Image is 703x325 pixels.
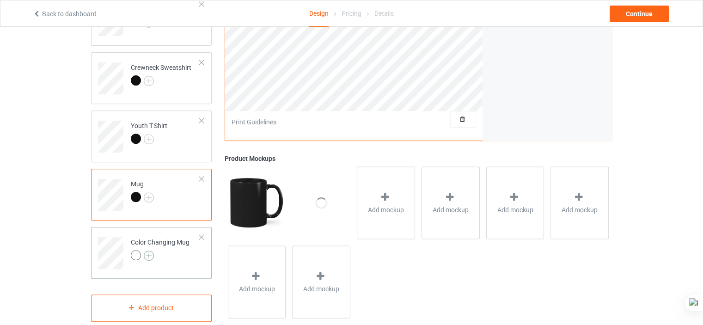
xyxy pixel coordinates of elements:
[91,110,212,162] div: Youth T-Shirt
[292,246,350,319] div: Add mockup
[497,205,533,214] span: Add mockup
[550,167,609,239] div: Add mockup
[228,167,286,239] img: regular.jpg
[357,167,415,239] div: Add mockup
[303,284,339,294] span: Add mockup
[610,6,669,22] div: Continue
[422,167,480,239] div: Add mockup
[239,284,275,294] span: Add mockup
[144,134,154,144] img: svg+xml;base64,PD94bWwgdmVyc2lvbj0iMS4wIiBlbmNvZGluZz0iVVRGLTgiPz4KPHN2ZyB3aWR0aD0iMjJweCIgaGVpZ2...
[232,118,276,127] div: Print Guidelines
[368,205,404,214] span: Add mockup
[91,52,212,104] div: Crewneck Sweatshirt
[228,246,286,319] div: Add mockup
[91,294,212,322] div: Add product
[433,205,469,214] span: Add mockup
[131,121,167,143] div: Youth T-Shirt
[131,179,154,202] div: Mug
[144,251,154,261] img: svg+xml;base64,PD94bWwgdmVyc2lvbj0iMS4wIiBlbmNvZGluZz0iVVRGLTgiPz4KPHN2ZyB3aWR0aD0iMjJweCIgaGVpZ2...
[374,0,394,26] div: Details
[486,167,544,239] div: Add mockup
[144,76,154,86] img: svg+xml;base64,PD94bWwgdmVyc2lvbj0iMS4wIiBlbmNvZGluZz0iVVRGLTgiPz4KPHN2ZyB3aWR0aD0iMjJweCIgaGVpZ2...
[562,205,598,214] span: Add mockup
[91,227,212,279] div: Color Changing Mug
[33,10,97,18] a: Back to dashboard
[342,0,361,26] div: Pricing
[225,154,612,164] div: Product Mockups
[131,63,191,85] div: Crewneck Sweatshirt
[91,169,212,221] div: Mug
[131,238,190,260] div: Color Changing Mug
[144,192,154,202] img: svg+xml;base64,PD94bWwgdmVyc2lvbj0iMS4wIiBlbmNvZGluZz0iVVRGLTgiPz4KPHN2ZyB3aWR0aD0iMjJweCIgaGVpZ2...
[309,0,329,27] div: Design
